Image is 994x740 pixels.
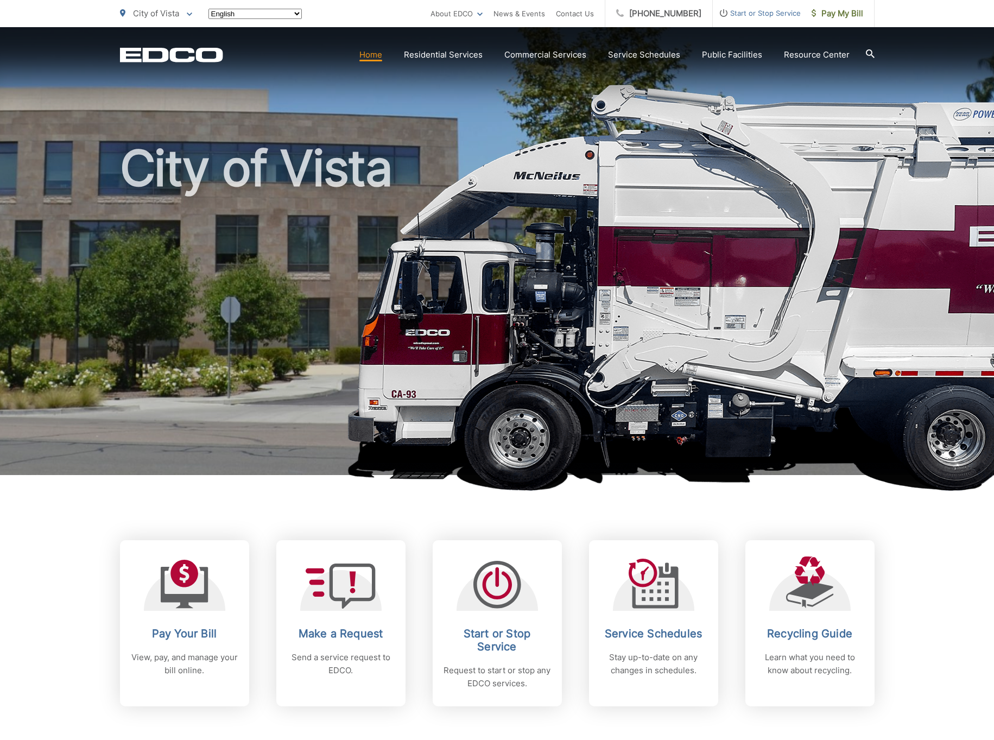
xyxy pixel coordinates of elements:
h1: City of Vista [120,141,875,485]
a: Make a Request Send a service request to EDCO. [276,540,406,706]
a: Home [359,48,382,61]
p: Send a service request to EDCO. [287,651,395,677]
a: Service Schedules Stay up-to-date on any changes in schedules. [589,540,718,706]
a: EDCD logo. Return to the homepage. [120,47,223,62]
select: Select a language [208,9,302,19]
a: Commercial Services [504,48,586,61]
a: Pay Your Bill View, pay, and manage your bill online. [120,540,249,706]
a: Recycling Guide Learn what you need to know about recycling. [745,540,875,706]
p: View, pay, and manage your bill online. [131,651,238,677]
a: Contact Us [556,7,594,20]
a: Residential Services [404,48,483,61]
a: About EDCO [430,7,483,20]
h2: Pay Your Bill [131,627,238,640]
h2: Start or Stop Service [444,627,551,653]
a: Resource Center [784,48,850,61]
a: News & Events [493,7,545,20]
span: Pay My Bill [812,7,863,20]
h2: Recycling Guide [756,627,864,640]
p: Stay up-to-date on any changes in schedules. [600,651,707,677]
span: City of Vista [133,8,179,18]
h2: Service Schedules [600,627,707,640]
a: Public Facilities [702,48,762,61]
p: Request to start or stop any EDCO services. [444,664,551,690]
p: Learn what you need to know about recycling. [756,651,864,677]
h2: Make a Request [287,627,395,640]
a: Service Schedules [608,48,680,61]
